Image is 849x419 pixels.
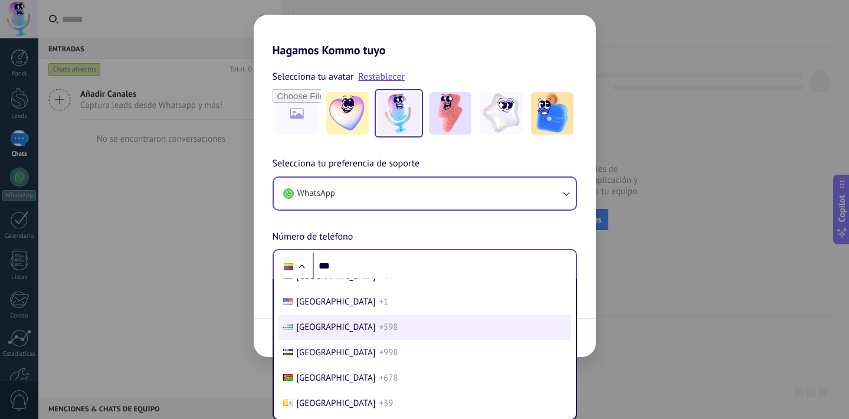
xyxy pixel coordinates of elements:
[358,71,405,83] a: Restablecer
[273,156,420,172] span: Selecciona tu preferencia de soporte
[274,178,576,209] button: WhatsApp
[297,322,376,333] span: [GEOGRAPHIC_DATA]
[379,347,398,358] span: +998
[379,398,393,409] span: +39
[297,372,376,384] span: [GEOGRAPHIC_DATA]
[480,92,523,135] img: -4.jpeg
[379,296,388,307] span: +1
[531,92,573,135] img: -5.jpeg
[277,254,300,279] div: Colombia: + 57
[273,69,354,84] span: Selecciona tu avatar
[273,230,353,245] span: Número de teléfono
[297,347,376,358] span: [GEOGRAPHIC_DATA]
[297,188,335,199] span: WhatsApp
[326,92,369,135] img: -1.jpeg
[379,322,398,333] span: +598
[297,296,376,307] span: [GEOGRAPHIC_DATA]
[378,92,420,135] img: -2.jpeg
[254,15,596,57] h2: Hagamos Kommo tuyo
[379,372,398,384] span: +678
[429,92,471,135] img: -3.jpeg
[297,398,376,409] span: [GEOGRAPHIC_DATA]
